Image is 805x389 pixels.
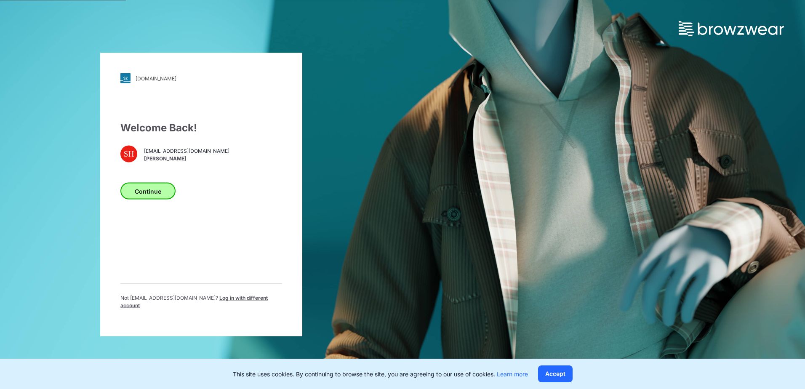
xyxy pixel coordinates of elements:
[233,370,528,378] p: This site uses cookies. By continuing to browse the site, you are agreeing to our use of cookies.
[679,21,784,36] img: browzwear-logo.73288ffb.svg
[136,75,176,81] div: [DOMAIN_NAME]
[120,294,282,309] p: Not [EMAIL_ADDRESS][DOMAIN_NAME] ?
[120,183,176,200] button: Continue
[144,155,229,162] span: [PERSON_NAME]
[120,120,282,136] div: Welcome Back!
[538,365,573,382] button: Accept
[497,370,528,378] a: Learn more
[144,147,229,155] span: [EMAIL_ADDRESS][DOMAIN_NAME]
[120,73,282,83] a: [DOMAIN_NAME]
[120,146,137,163] div: SH
[120,73,131,83] img: svg+xml;base64,PHN2ZyB3aWR0aD0iMjgiIGhlaWdodD0iMjgiIHZpZXdCb3g9IjAgMCAyOCAyOCIgZmlsbD0ibm9uZSIgeG...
